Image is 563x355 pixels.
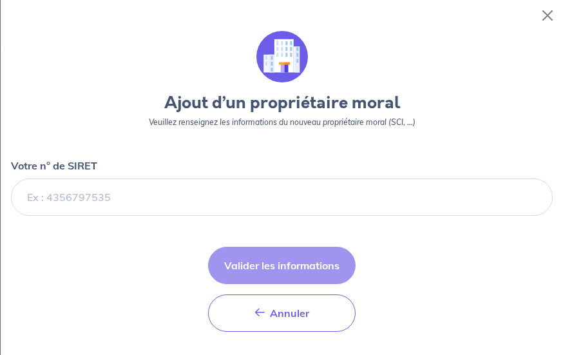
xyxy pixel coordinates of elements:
em: Veuillez renseignez les informations du nouveau propriétaire moral (SCI, ...) [149,117,415,127]
p: Votre n° de SIRET [11,158,97,173]
img: illu_company.svg [256,31,308,82]
button: Annuler [208,294,356,332]
button: Close [537,5,558,26]
input: Ex : 4356797535 [11,178,553,216]
h3: Ajout d’un propriétaire moral [11,93,553,113]
span: Annuler [270,307,309,320]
